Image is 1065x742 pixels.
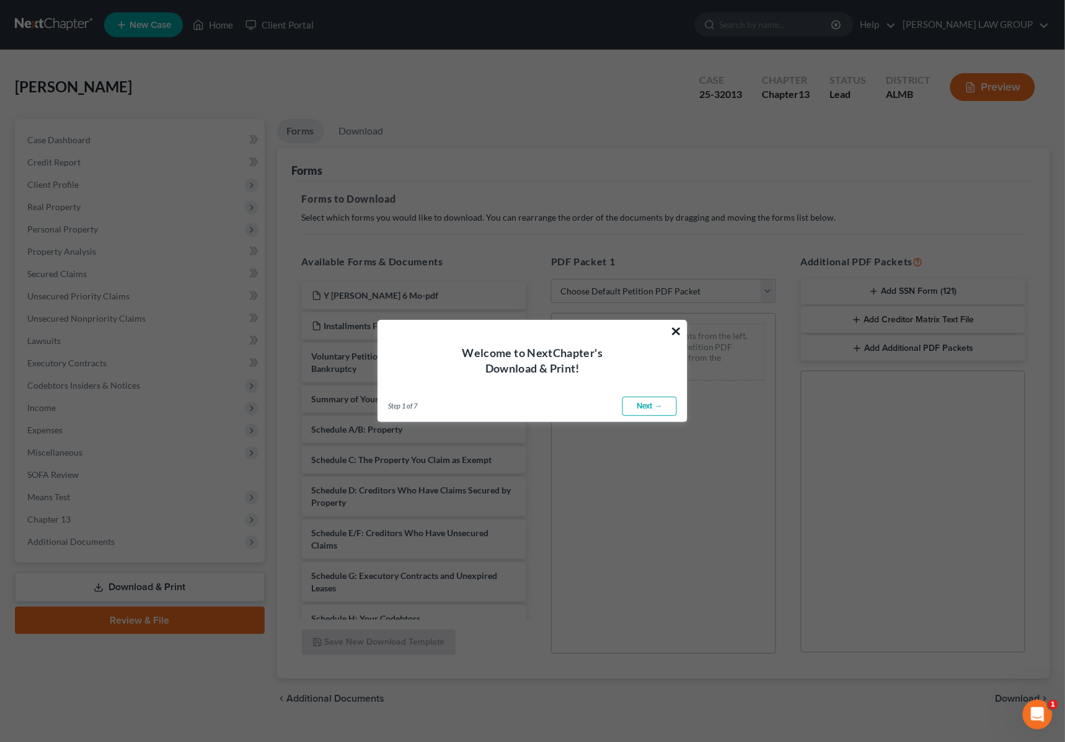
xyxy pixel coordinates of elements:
button: × [670,321,682,341]
a: Next → [622,397,677,417]
h4: Welcome to NextChapter's Download & Print! [393,345,672,376]
span: Step 1 of 7 [388,401,417,411]
span: 1 [1048,700,1058,710]
iframe: Intercom live chat [1023,700,1053,730]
